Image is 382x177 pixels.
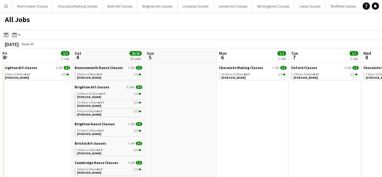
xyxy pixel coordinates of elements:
a: 10:30am-12:30pmBST1/1[PERSON_NAME] [221,72,285,79]
span: 8 [362,54,371,61]
span: Tue [291,51,298,56]
button: Chocolate Making Classes [53,0,103,12]
a: 1:00pm-2:30pmBST2/2[PERSON_NAME] [77,148,141,155]
button: Birmingham Classes [252,0,294,12]
span: 12:30pm-2:00pm [77,129,104,132]
span: Kerry Andrews [77,151,101,155]
div: Chocolate Making Classes1 Job1/110:30am-12:30pmBST1/1[PERSON_NAME] [219,65,287,81]
span: BST [97,109,103,113]
span: 1/1 [139,110,141,112]
a: 12:30pm-2:00pmBST1/1[PERSON_NAME] [77,100,141,107]
span: 1 Job [128,66,135,70]
span: 1/1 [134,168,138,171]
span: 3/3 [136,85,142,89]
div: Bristol Art classes1 Job2/21:00pm-2:30pmBST2/2[PERSON_NAME] [75,141,142,160]
span: 12:30pm-2:00pm [77,101,104,104]
span: 2/2 [136,142,142,145]
span: Chocolate Making Classes [219,65,263,70]
button: Brighton Art classes [137,0,178,12]
span: 1/1 [139,169,141,170]
span: Bournemouth Dance Classes [75,65,123,70]
span: 1/1 [136,122,142,126]
span: 1/1 [278,73,282,76]
span: 1/1 [139,74,141,75]
button: Liverpool Classes [178,0,213,12]
span: 3 [2,54,7,61]
span: 2/2 [66,74,69,75]
button: Leeds Classes [294,0,326,12]
span: Fri [2,51,7,56]
span: 2/2 [62,73,66,76]
span: 3:00pm-4:30pm [294,73,319,76]
div: Oxford Classes1 Job1/13:00pm-4:30pmBST1/1[PERSON_NAME] [291,65,359,81]
span: BST [100,92,106,96]
span: 1/1 [136,161,142,165]
span: 5:00pm-6:30pm [77,168,103,171]
span: 1 Job [56,66,63,70]
a: Chocolate Making Classes1 Job1/1 [219,65,287,70]
a: Cambridge Dance Classes1 Job1/1 [75,160,142,165]
span: Brighton Dance Classes [75,122,115,126]
a: Bristol Art classes1 Job2/2 [75,141,142,146]
span: Tamryn-lee Rickelton [77,132,101,136]
button: Bath Art Classes [103,0,137,12]
span: Bristol Art classes [75,141,106,146]
span: BST [98,129,104,133]
span: 7 [290,54,298,61]
span: 6 [218,54,227,61]
span: 1/1 [352,66,359,70]
span: Georgina Ricciardi [77,104,101,108]
span: 1/1 [278,51,286,56]
div: Brighton Dance Classes1 Job1/112:30pm-2:00pmBST1/1[PERSON_NAME] [75,122,142,141]
div: 16 Jobs [130,56,141,61]
span: 1 Job [128,142,135,145]
div: 1 Job [278,56,286,61]
span: 1/1 [139,93,141,95]
a: Brighton Art classes3 Jobs3/3 [75,85,142,89]
span: 2:30pm-4:00pm [5,73,30,76]
span: Week 40 [20,42,35,46]
div: [DATE] [5,41,19,47]
span: Sam Avery [5,76,29,80]
span: Olga Hawkes [77,171,101,175]
span: 4:00pm-5:30pm [77,73,103,76]
span: Brighton Art classes [2,65,37,70]
a: 5:00pm-6:30pmBST1/1[PERSON_NAME] [77,167,141,174]
span: 1 Job [345,66,351,70]
div: Brighton Art classes3 Jobs3/311:00am-12:30pmBST1/1[PERSON_NAME]12:30pm-2:00pmBST1/1[PERSON_NAME]4... [75,85,142,122]
span: Mon [219,51,227,56]
span: Wed [363,51,371,56]
a: 3:00pm-4:30pmBST1/1[PERSON_NAME] [294,72,358,79]
span: 1 Job [128,161,135,165]
a: 2:30pm-4:00pmBST2/2[PERSON_NAME] [5,72,69,79]
span: Will Hughes [221,76,246,80]
a: Brighton Art classes1 Job2/2 [2,65,70,70]
span: BST [97,72,103,76]
span: 1 Job [272,66,279,70]
span: 5 [146,54,154,61]
span: 1/1 [136,66,142,70]
span: 11:00am-12:30pm [77,92,106,95]
div: 1 Job [61,56,69,61]
a: Brighton Dance Classes1 Job1/1 [75,122,142,126]
a: 4:00pm-6:00pmBST1/1[PERSON_NAME] [77,109,141,116]
span: BST [24,72,30,76]
span: Oxford Classes [291,65,317,70]
a: 12:30pm-2:00pmBST1/1[PERSON_NAME] [77,129,141,136]
span: 2/2 [134,149,138,152]
span: 20/20 [130,51,142,56]
span: 4 [74,54,81,61]
span: 2/2 [61,51,69,56]
span: 1/1 [350,73,355,76]
a: 4:00pm-5:30pmBST1/1[PERSON_NAME] [77,72,141,79]
span: Sun [147,51,154,56]
span: BST [98,100,104,104]
span: 1/1 [350,51,358,56]
div: Brighton Art classes1 Job2/22:30pm-4:00pmBST2/2[PERSON_NAME] [2,65,70,81]
a: Oxford Classes1 Job1/1 [291,65,359,70]
span: 1/1 [134,101,138,104]
div: 1 Job [350,56,358,61]
span: 3 Jobs [127,85,135,89]
span: 1/1 [355,74,358,75]
span: 1/1 [139,102,141,103]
